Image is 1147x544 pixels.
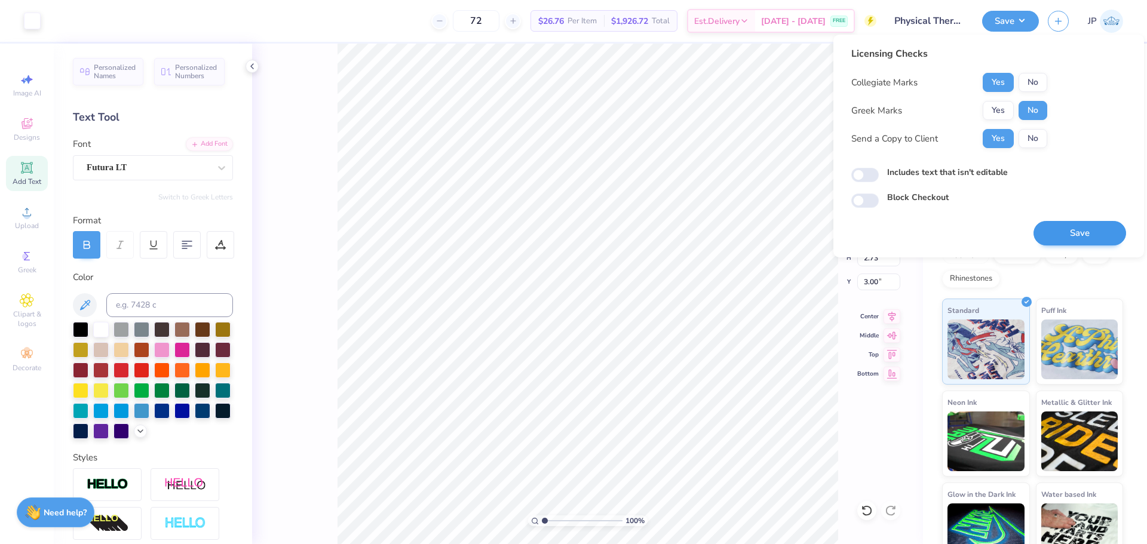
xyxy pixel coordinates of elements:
div: Text Tool [73,109,233,125]
span: Glow in the Dark Ink [947,488,1016,500]
a: JP [1088,10,1123,33]
img: Shadow [164,477,206,492]
img: Puff Ink [1041,319,1118,379]
button: No [1019,129,1047,148]
span: Center [857,312,879,321]
span: Personalized Names [94,63,136,80]
span: Bottom [857,370,879,378]
img: 3d Illusion [87,514,128,533]
img: Stroke [87,478,128,491]
span: Image AI [13,88,41,98]
img: Neon Ink [947,411,1025,471]
span: Greek [18,265,36,275]
span: Per Item [568,15,597,27]
span: $1,926.72 [611,15,648,27]
label: Font [73,137,91,151]
label: Includes text that isn't editable [887,166,1008,179]
input: Untitled Design [885,9,973,33]
div: Add Font [186,137,233,151]
div: Collegiate Marks [851,76,918,90]
button: Save [982,11,1039,32]
span: Puff Ink [1041,304,1066,316]
label: Block Checkout [887,191,949,204]
span: Neon Ink [947,396,977,408]
button: Yes [983,73,1014,92]
button: Save [1033,221,1126,245]
div: Color [73,271,233,284]
span: Est. Delivery [694,15,740,27]
input: – – [453,10,499,32]
button: No [1019,101,1047,120]
span: [DATE] - [DATE] [761,15,826,27]
div: Styles [73,451,233,465]
span: Decorate [13,363,41,373]
span: Standard [947,304,979,316]
span: JP [1088,14,1097,28]
button: Yes [983,129,1014,148]
span: Add Text [13,177,41,186]
div: Send a Copy to Client [851,132,938,146]
img: Standard [947,319,1025,379]
span: FREE [833,17,845,25]
span: Clipart & logos [6,309,48,328]
img: Metallic & Glitter Ink [1041,411,1118,471]
span: Water based Ink [1041,488,1096,500]
div: Rhinestones [942,270,1000,288]
span: Top [857,351,879,359]
span: $26.76 [538,15,564,27]
span: Personalized Numbers [175,63,217,80]
span: Total [652,15,670,27]
div: Greek Marks [851,104,902,118]
span: Middle [857,331,879,340]
input: e.g. 7428 c [106,293,233,317]
span: Metallic & Glitter Ink [1041,396,1112,408]
button: No [1019,73,1047,92]
span: 100 % [625,515,645,526]
span: Upload [15,221,39,230]
div: Licensing Checks [851,47,1047,61]
span: Designs [14,133,40,142]
strong: Need help? [44,507,87,518]
div: Format [73,214,234,228]
button: Yes [983,101,1014,120]
button: Switch to Greek Letters [158,192,233,202]
img: Negative Space [164,517,206,530]
img: John Paul Torres [1100,10,1123,33]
